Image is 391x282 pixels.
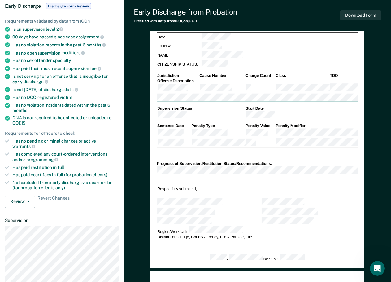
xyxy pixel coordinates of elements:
[12,152,119,162] div: Has completed any court-ordered interventions and/or
[61,50,85,55] span: modifiers
[12,26,119,32] div: Is on supervision level
[157,161,358,166] div: Progress of Supervision/Restitution Status/Recommendations:
[5,196,35,208] button: Review
[24,79,48,84] span: discharge
[12,180,119,191] div: Not excluded from early discharge via court order (for probation clients
[157,226,358,240] td: Region/Work Unit: Distribution: Judge, County Attorney, File // Parolee, File
[56,27,63,32] span: 2
[12,103,119,113] div: Has no violation incidents dated within the past 6
[12,172,119,178] div: Has paid court fees in full (for probation
[157,32,201,42] td: Date:
[12,139,119,149] div: Has no pending criminal charges or active
[12,144,35,149] span: warrants
[90,66,101,71] span: fee
[12,58,119,63] div: Has no sex offender
[12,74,119,84] div: Is not serving for an offense that is ineligible for early
[134,19,237,23] div: Prefilled with data from IDOC on [DATE] .
[76,34,104,39] span: assignment
[64,87,78,92] span: date
[157,186,253,192] td: Respectfully submitted,
[191,123,245,128] th: Penalty Type
[157,60,201,69] td: CITIZENSHIP STATUS:
[245,73,275,78] th: Charge Count
[157,123,191,128] th: Sentence Date
[12,34,119,40] div: 90 days have passed since case
[330,73,358,78] th: TDD
[58,165,64,170] span: full
[46,3,91,9] span: Discharge Form Review
[53,58,71,63] span: specialty
[26,157,58,162] span: programming
[5,218,119,223] dt: Supervision
[245,123,275,128] th: Penalty Value
[157,73,199,78] th: Jurisdiction
[157,51,201,60] td: NAME:
[12,121,25,126] span: CODIS
[276,73,330,78] th: Class
[37,196,70,208] span: Revert Changes
[5,3,41,9] span: Early Discharge
[370,261,385,276] iframe: Intercom live chat
[5,131,119,136] div: Requirements for officers to check
[157,106,245,111] th: Supervision Status
[157,42,201,51] td: ICON #:
[12,42,119,48] div: Has no violation reports in the past 6
[157,78,199,83] th: Offense Description
[210,254,305,262] div: - Page 1 of 1
[245,106,358,111] th: Start Date
[12,50,119,56] div: Has no open supervision
[12,165,119,170] div: Has paid restitution in
[12,66,119,71] div: Has paid their most recent supervision
[276,123,358,128] th: Penalty Modifier
[12,87,119,92] div: Is not [DATE] of discharge
[5,19,119,24] div: Requirements validated by data from ICON
[55,185,65,190] span: only)
[86,42,106,47] span: months
[12,108,27,113] span: months
[93,172,107,177] span: clients)
[12,115,119,126] div: DNA is not required to be collected or uploaded to
[12,95,119,100] div: Has no DOC-registered
[199,73,245,78] th: Cause Number
[60,95,72,100] span: victim
[134,7,237,16] div: Early Discharge from Probation
[340,10,381,20] button: Download Form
